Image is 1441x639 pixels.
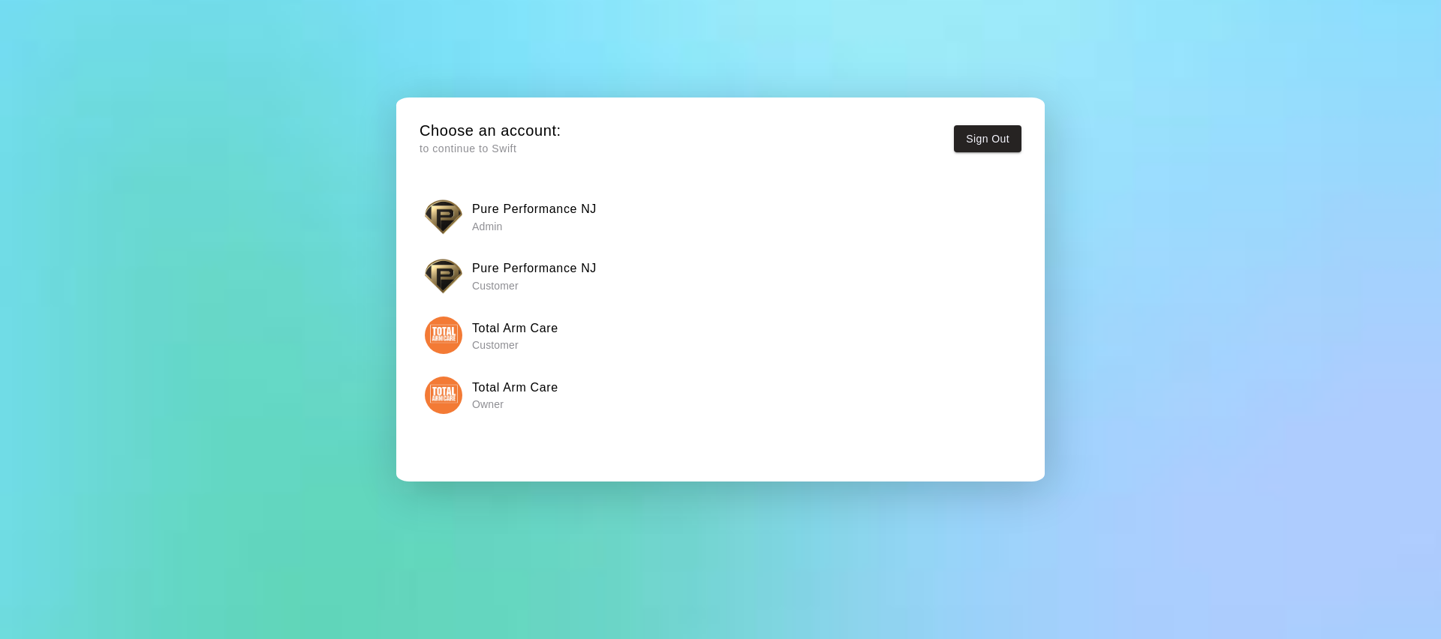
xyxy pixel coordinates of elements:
[420,252,1021,299] button: Pure Performance NJPure Performance NJ Customer
[420,371,1021,418] button: Total Arm CareTotal Arm Care Owner
[472,278,597,293] p: Customer
[420,193,1021,240] button: Pure Performance NJPure Performance NJ Admin
[472,337,558,352] p: Customer
[425,198,462,235] img: Pure Performance NJ
[472,319,558,338] h6: Total Arm Care
[420,121,561,141] h5: Choose an account:
[954,125,1021,153] button: Sign Out
[425,316,462,354] img: Total Arm Care
[425,257,462,295] img: Pure Performance NJ
[472,199,597,219] h6: Pure Performance NJ
[472,397,558,412] p: Owner
[472,259,597,278] h6: Pure Performance NJ
[420,312,1021,359] button: Total Arm CareTotal Arm Care Customer
[472,378,558,397] h6: Total Arm Care
[472,219,597,234] p: Admin
[420,141,561,157] p: to continue to Swift
[425,376,462,414] img: Total Arm Care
